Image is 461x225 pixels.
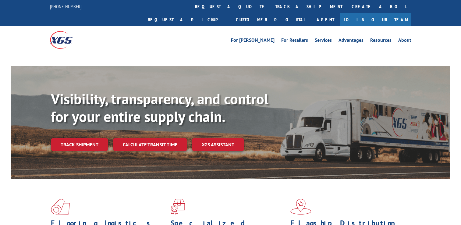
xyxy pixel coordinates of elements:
[370,38,392,45] a: Resources
[231,13,310,26] a: Customer Portal
[340,13,411,26] a: Join Our Team
[339,38,363,45] a: Advantages
[398,38,411,45] a: About
[290,199,311,215] img: xgs-icon-flagship-distribution-model-red
[171,199,185,215] img: xgs-icon-focused-on-flooring-red
[51,199,70,215] img: xgs-icon-total-supply-chain-intelligence-red
[231,38,275,45] a: For [PERSON_NAME]
[310,13,340,26] a: Agent
[113,138,187,151] a: Calculate transit time
[192,138,244,151] a: XGS ASSISTANT
[281,38,308,45] a: For Retailers
[51,89,268,126] b: Visibility, transparency, and control for your entire supply chain.
[51,138,108,151] a: Track shipment
[315,38,332,45] a: Services
[50,3,82,9] a: [PHONE_NUMBER]
[143,13,231,26] a: Request a pickup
